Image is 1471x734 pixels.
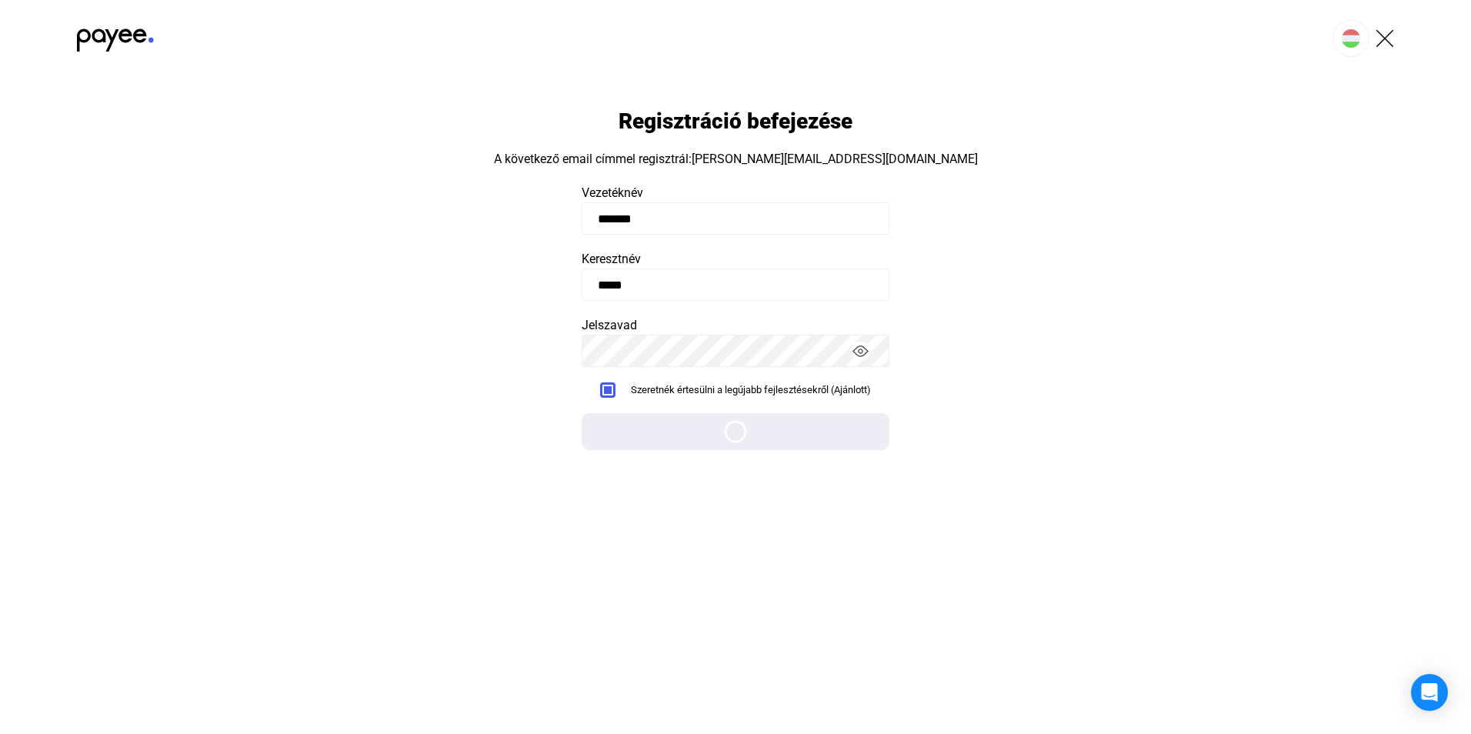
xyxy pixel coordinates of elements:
div: A következő email címmel regisztrál: [494,150,978,168]
h1: Regisztráció befejezése [619,108,852,135]
span: Vezetéknév [582,185,643,200]
span: Keresztnév [582,252,641,266]
div: Szeretnék értesülni a legújabb fejlesztésekről (Ajánlott) [631,382,871,398]
img: eyes-on.svg [852,343,869,359]
span: Jelszavad [582,318,637,332]
strong: [PERSON_NAME][EMAIL_ADDRESS][DOMAIN_NAME] [692,152,978,166]
img: black-payee-blue-dot.svg [77,20,154,52]
img: HU [1342,29,1360,48]
button: HU [1333,20,1369,57]
img: X [1376,29,1394,48]
div: Open Intercom Messenger [1411,674,1448,711]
